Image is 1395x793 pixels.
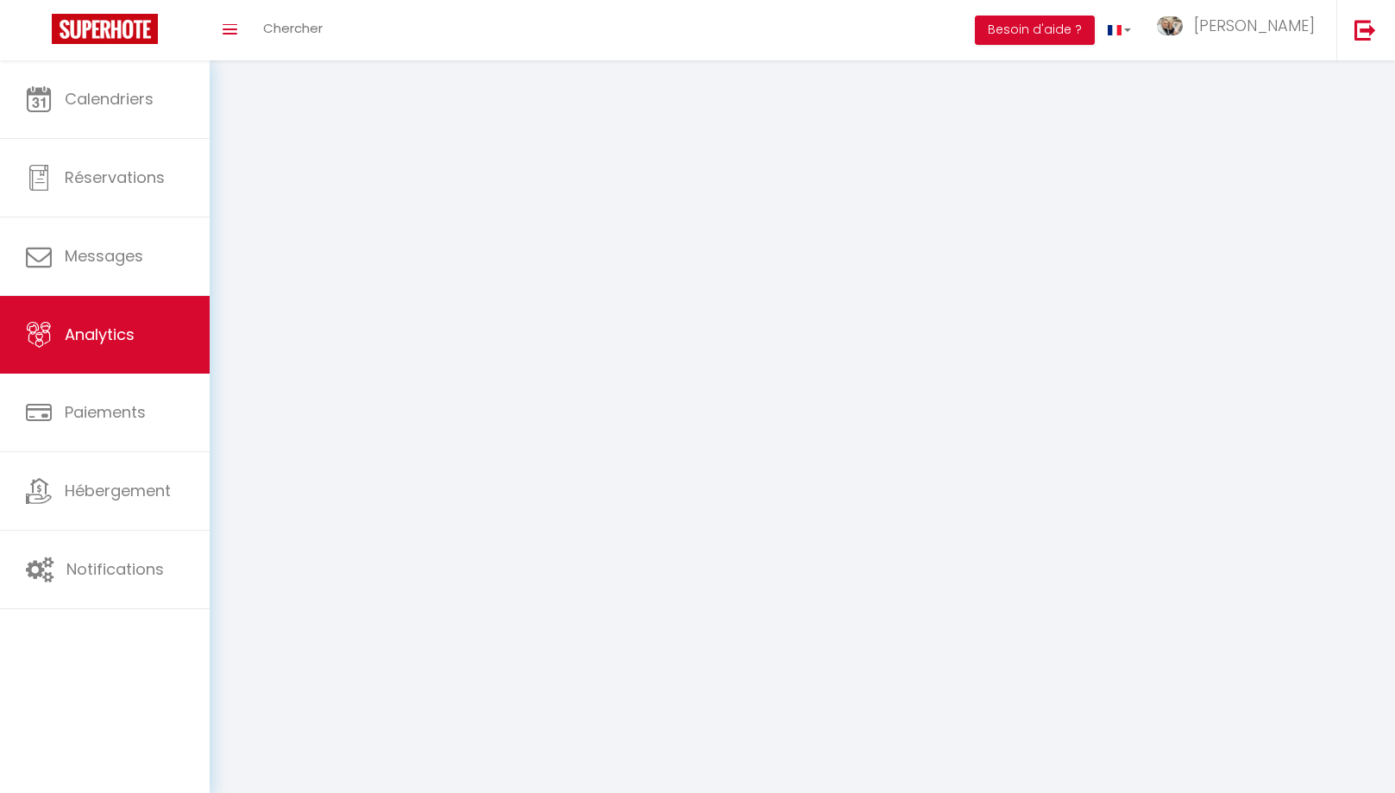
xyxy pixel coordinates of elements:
button: Besoin d'aide ? [975,16,1095,45]
img: Super Booking [52,14,158,44]
span: Hébergement [65,480,171,501]
span: Chercher [263,19,323,37]
span: Calendriers [65,88,154,110]
iframe: Chat [1322,715,1382,780]
span: [PERSON_NAME] [1194,15,1315,36]
span: Réservations [65,167,165,188]
span: Messages [65,245,143,267]
span: Paiements [65,401,146,423]
img: logout [1354,19,1376,41]
span: Analytics [65,324,135,345]
span: Notifications [66,558,164,580]
button: Ouvrir le widget de chat LiveChat [14,7,66,59]
img: ... [1157,16,1183,36]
